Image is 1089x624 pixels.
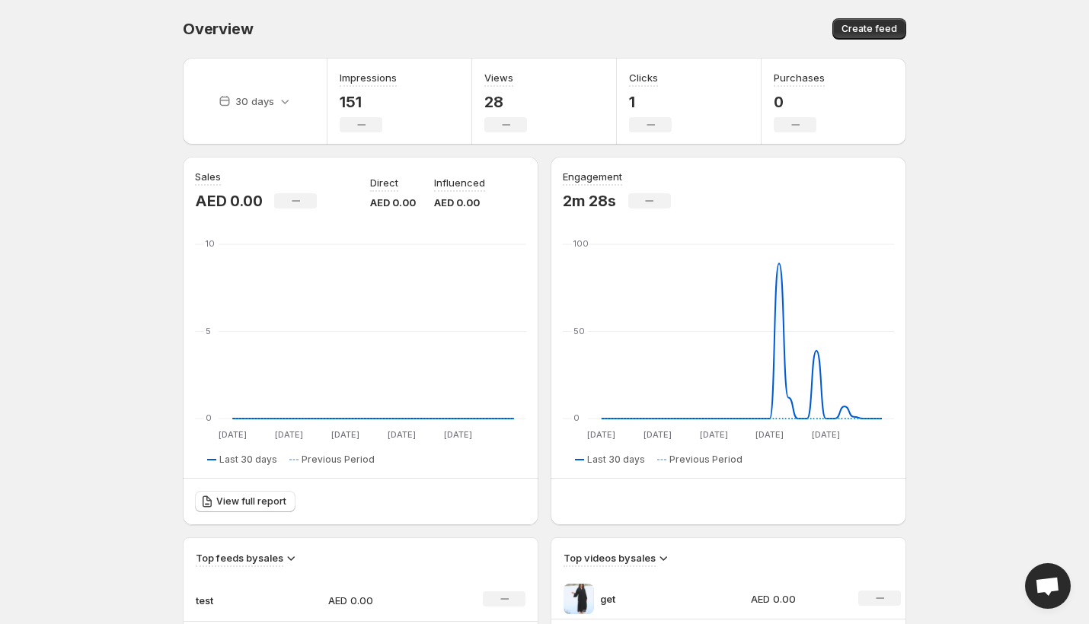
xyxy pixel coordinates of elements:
[340,70,397,85] h3: Impressions
[573,238,589,249] text: 100
[206,238,215,249] text: 10
[573,326,585,336] text: 50
[564,584,594,614] img: get
[206,326,211,336] text: 5
[444,429,472,440] text: [DATE]
[302,454,375,466] span: Previous Period
[216,495,286,508] span: View full report
[340,93,397,111] p: 151
[219,429,247,440] text: [DATE]
[275,429,303,440] text: [DATE]
[832,18,906,40] button: Create feed
[563,169,622,184] h3: Engagement
[195,192,262,210] p: AED 0.00
[600,591,714,606] p: get
[183,20,253,38] span: Overview
[812,429,840,440] text: [DATE]
[434,195,485,210] p: AED 0.00
[328,593,436,608] p: AED 0.00
[370,195,416,210] p: AED 0.00
[755,429,784,440] text: [DATE]
[587,429,615,440] text: [DATE]
[573,412,580,423] text: 0
[235,94,274,109] p: 30 days
[219,454,277,466] span: Last 30 days
[484,70,513,85] h3: Views
[196,593,272,608] p: test
[643,429,672,440] text: [DATE]
[206,412,212,423] text: 0
[564,550,656,565] h3: Top videos by sales
[1025,563,1071,609] a: Open chat
[841,23,897,35] span: Create feed
[774,93,825,111] p: 0
[669,454,742,466] span: Previous Period
[388,429,416,440] text: [DATE]
[774,70,825,85] h3: Purchases
[751,591,841,606] p: AED 0.00
[370,175,398,190] p: Direct
[629,93,672,111] p: 1
[331,429,359,440] text: [DATE]
[563,192,616,210] p: 2m 28s
[587,454,645,466] span: Last 30 days
[629,70,658,85] h3: Clicks
[195,491,295,512] a: View full report
[195,169,221,184] h3: Sales
[196,550,283,565] h3: Top feeds by sales
[434,175,485,190] p: Influenced
[484,93,527,111] p: 28
[700,429,728,440] text: [DATE]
